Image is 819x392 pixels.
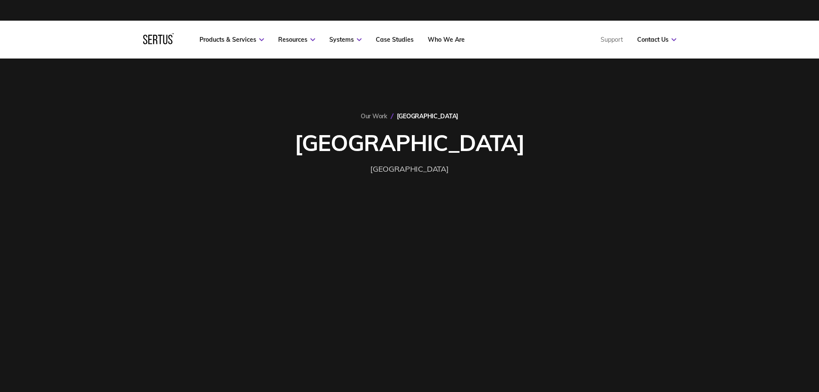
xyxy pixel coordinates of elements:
[370,163,449,176] div: [GEOGRAPHIC_DATA]
[637,36,676,43] a: Contact Us
[294,129,524,157] h1: [GEOGRAPHIC_DATA]
[199,36,264,43] a: Products & Services
[278,36,315,43] a: Resources
[428,36,465,43] a: Who We Are
[376,36,414,43] a: Case Studies
[776,351,819,392] iframe: Chat Widget
[601,36,623,43] a: Support
[329,36,362,43] a: Systems
[361,112,387,120] a: Our Work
